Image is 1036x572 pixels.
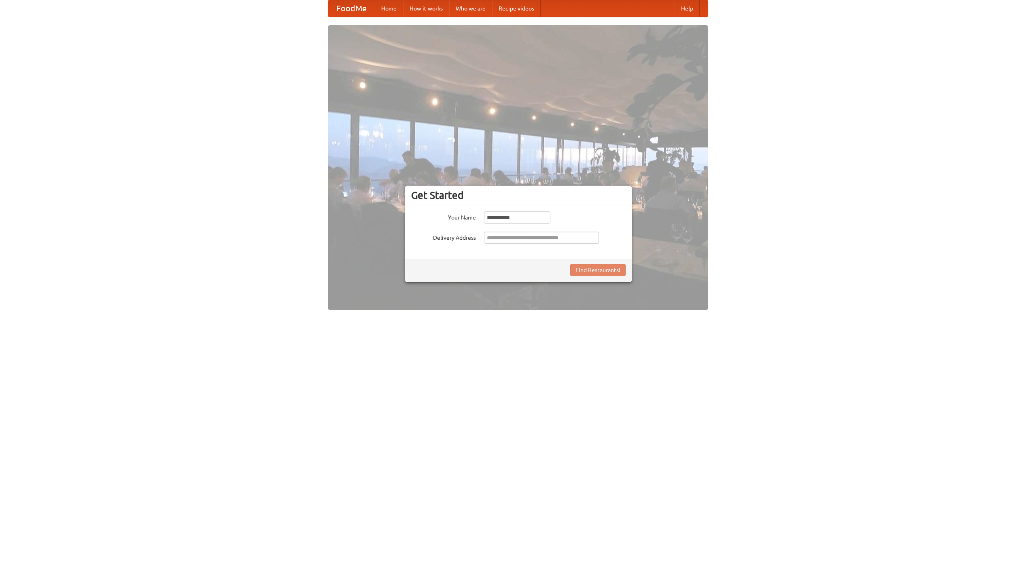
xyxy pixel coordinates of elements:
a: FoodMe [328,0,375,17]
label: Your Name [411,211,476,222]
a: Recipe videos [492,0,541,17]
a: Help [675,0,700,17]
h3: Get Started [411,189,626,201]
a: Who we are [449,0,492,17]
button: Find Restaurants! [570,264,626,276]
label: Delivery Address [411,232,476,242]
a: Home [375,0,403,17]
a: How it works [403,0,449,17]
